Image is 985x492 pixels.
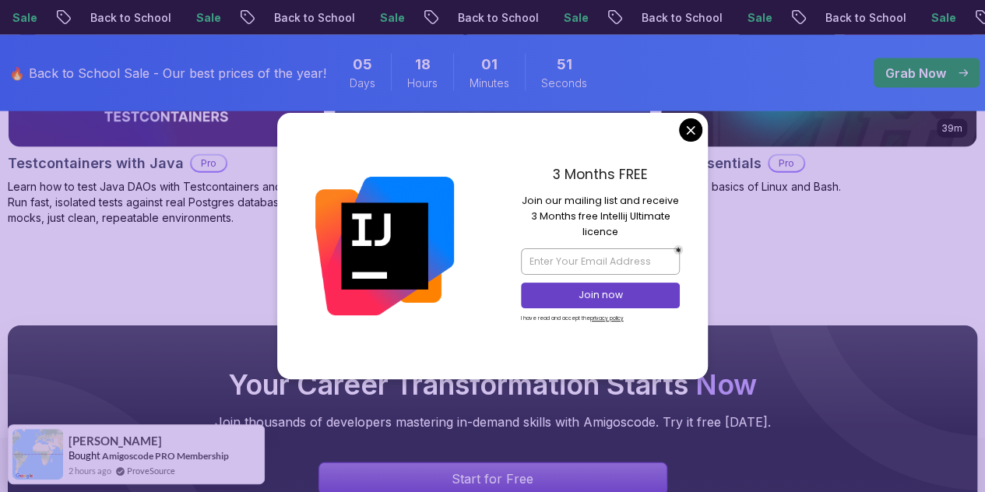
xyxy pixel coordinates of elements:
[69,434,162,448] span: [PERSON_NAME]
[445,10,551,26] p: Back to School
[69,449,100,462] span: Bought
[407,76,438,91] span: Hours
[353,54,372,76] span: 5 Days
[660,153,762,174] h2: VIM Essentials
[885,64,946,83] p: Grab Now
[629,10,735,26] p: Back to School
[769,156,804,171] p: Pro
[127,464,175,477] a: ProveSource
[735,10,785,26] p: Sale
[368,10,417,26] p: Sale
[660,179,977,195] p: Learn the basics of Linux and Bash.
[470,76,509,91] span: Minutes
[262,10,368,26] p: Back to School
[12,429,63,480] img: provesource social proof notification image
[39,413,946,431] p: Join thousands of developers mastering in-demand skills with Amigoscode. Try it free [DATE].
[481,54,498,76] span: 1 Minutes
[813,10,919,26] p: Back to School
[192,156,226,171] p: Pro
[78,10,184,26] p: Back to School
[415,54,431,76] span: 18 Hours
[8,179,325,226] p: Learn how to test Java DAOs with Testcontainers and Docker. Run fast, isolated tests against real...
[184,10,234,26] p: Sale
[102,450,229,462] a: Amigoscode PRO Membership
[350,76,375,91] span: Days
[8,153,184,174] h2: Testcontainers with Java
[551,10,601,26] p: Sale
[9,64,326,83] p: 🔥 Back to School Sale - Our best prices of the year!
[69,464,111,477] span: 2 hours ago
[941,122,962,135] p: 39m
[695,367,757,402] span: Now
[39,369,946,400] h2: Your Career Transformation Starts
[452,469,533,488] p: Start for Free
[557,54,572,76] span: 51 Seconds
[919,10,969,26] p: Sale
[541,76,587,91] span: Seconds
